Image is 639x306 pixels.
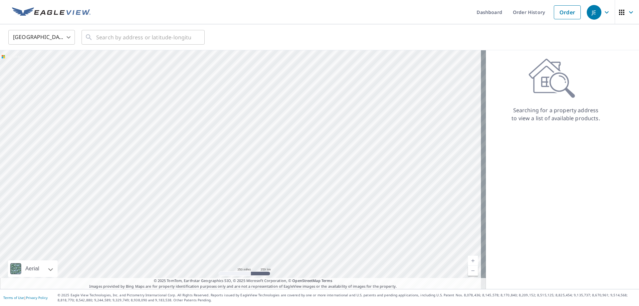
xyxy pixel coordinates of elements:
[292,278,320,283] a: OpenStreetMap
[3,295,24,300] a: Terms of Use
[321,278,332,283] a: Terms
[12,7,91,17] img: EV Logo
[587,5,601,20] div: JE
[3,296,48,300] p: |
[554,5,581,19] a: Order
[468,256,478,266] a: Current Level 5, Zoom In
[511,106,600,122] p: Searching for a property address to view a list of available products.
[8,260,58,277] div: Aerial
[23,260,41,277] div: Aerial
[26,295,48,300] a: Privacy Policy
[154,278,332,284] span: © 2025 TomTom, Earthstar Geographics SIO, © 2025 Microsoft Corporation, ©
[8,28,75,47] div: [GEOGRAPHIC_DATA]
[96,28,191,47] input: Search by address or latitude-longitude
[468,266,478,276] a: Current Level 5, Zoom Out
[58,293,636,303] p: © 2025 Eagle View Technologies, Inc. and Pictometry International Corp. All Rights Reserved. Repo...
